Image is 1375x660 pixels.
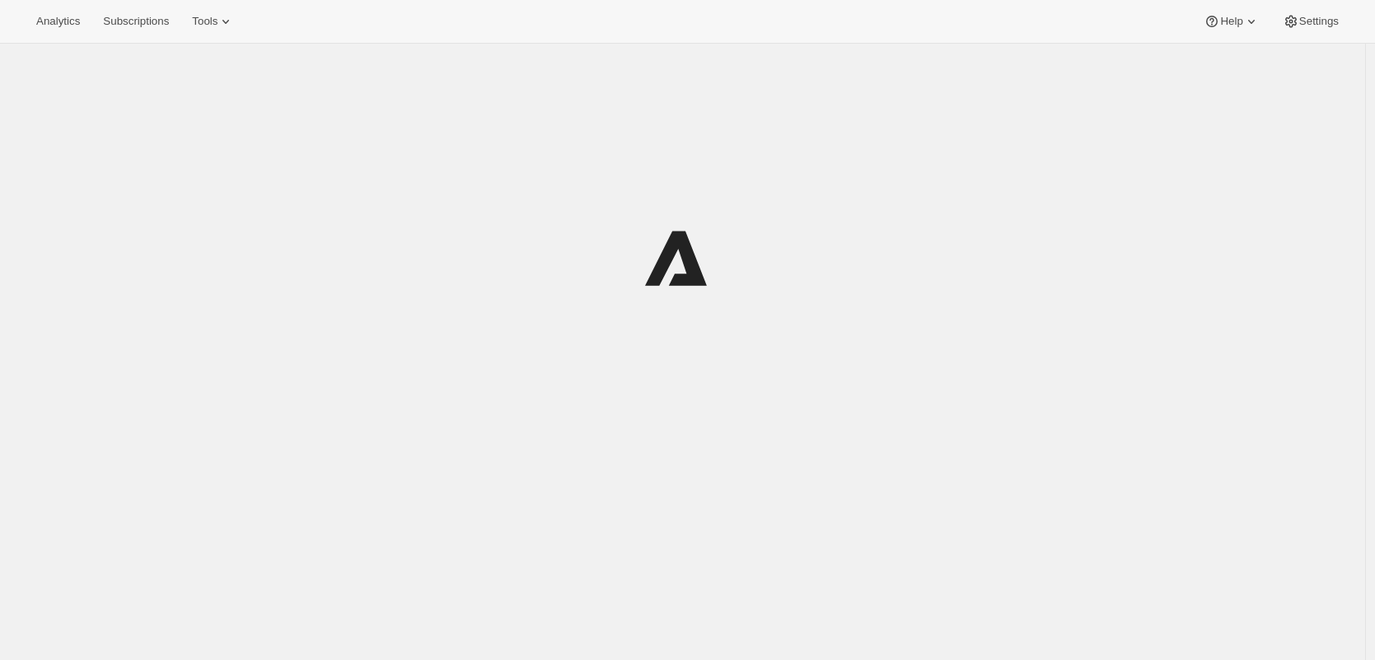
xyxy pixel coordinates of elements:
[1273,10,1349,33] button: Settings
[26,10,90,33] button: Analytics
[1194,10,1269,33] button: Help
[1220,15,1242,28] span: Help
[93,10,179,33] button: Subscriptions
[36,15,80,28] span: Analytics
[192,15,217,28] span: Tools
[182,10,244,33] button: Tools
[1299,15,1339,28] span: Settings
[103,15,169,28] span: Subscriptions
